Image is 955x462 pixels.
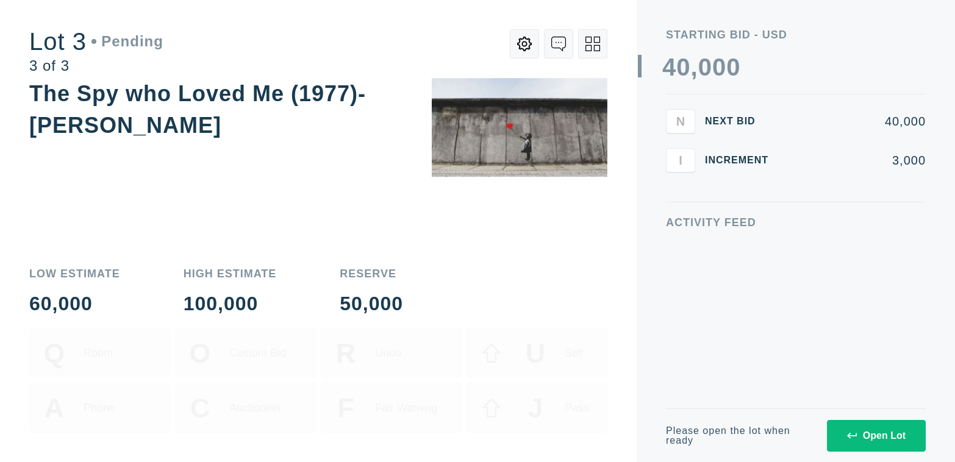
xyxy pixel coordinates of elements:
[29,81,366,138] div: The Spy who Loved Me (1977)- [PERSON_NAME]
[788,154,926,166] div: 3,000
[184,268,277,279] div: High Estimate
[340,268,403,279] div: Reserve
[676,114,685,128] span: N
[698,55,712,79] div: 0
[184,294,277,313] div: 100,000
[788,115,926,127] div: 40,000
[827,420,926,452] button: Open Lot
[662,55,676,79] div: 4
[666,148,695,172] button: I
[666,426,812,446] div: Please open the lot when ready
[847,430,906,441] div: Open Lot
[29,268,120,279] div: Low Estimate
[666,217,926,228] div: Activity Feed
[712,55,726,79] div: 0
[666,109,695,133] button: N
[29,294,120,313] div: 60,000
[676,55,690,79] div: 0
[340,294,403,313] div: 50,000
[726,55,740,79] div: 0
[91,34,163,49] div: Pending
[679,153,682,167] span: I
[705,155,778,165] div: Increment
[705,116,778,126] div: Next Bid
[666,29,926,40] div: Starting Bid - USD
[29,59,163,73] div: 3 of 3
[29,29,163,54] div: Lot 3
[691,55,698,299] div: ,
